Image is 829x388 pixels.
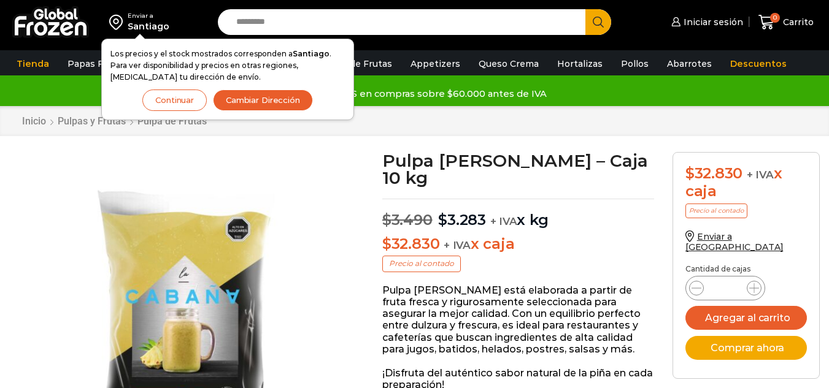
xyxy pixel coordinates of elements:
[213,89,313,111] button: Cambiar Dirección
[444,239,471,251] span: + IVA
[755,8,817,37] a: 0 Carrito
[685,204,747,218] p: Precio al contado
[382,152,654,186] h1: Pulpa [PERSON_NAME] – Caja 10 kg
[685,164,695,182] span: $
[438,211,447,229] span: $
[142,89,207,111] button: Continuar
[128,12,169,20] div: Enviar a
[724,52,793,75] a: Descuentos
[668,10,743,34] a: Iniciar sesión
[382,199,654,229] p: x kg
[293,49,330,58] strong: Santiago
[615,52,655,75] a: Pollos
[10,52,55,75] a: Tienda
[382,235,391,253] span: $
[685,164,742,182] bdi: 32.830
[685,165,807,200] div: x caja
[128,20,169,32] div: Santiago
[681,16,743,28] span: Iniciar sesión
[714,280,737,297] input: Product quantity
[21,115,207,127] nav: Breadcrumb
[382,235,654,253] p: x caja
[382,211,391,229] span: $
[472,52,545,75] a: Queso Crema
[382,235,439,253] bdi: 32.830
[685,306,807,330] button: Agregar al carrito
[780,16,814,28] span: Carrito
[61,52,129,75] a: Papas Fritas
[661,52,718,75] a: Abarrotes
[770,13,780,23] span: 0
[685,231,784,253] a: Enviar a [GEOGRAPHIC_DATA]
[382,284,654,355] p: Pulpa [PERSON_NAME] está elaborada a partir de fruta fresca y rigurosamente seleccionada para ase...
[21,115,47,127] a: Inicio
[490,215,517,227] span: + IVA
[382,256,461,272] p: Precio al contado
[404,52,466,75] a: Appetizers
[685,336,807,360] button: Comprar ahora
[551,52,609,75] a: Hortalizas
[382,211,433,229] bdi: 3.490
[137,115,207,127] a: Pulpa de Frutas
[438,211,486,229] bdi: 3.283
[57,115,126,127] a: Pulpas y Frutas
[747,169,774,181] span: + IVA
[109,12,128,32] img: address-field-icon.svg
[110,48,345,83] p: Los precios y el stock mostrados corresponden a . Para ver disponibilidad y precios en otras regi...
[585,9,611,35] button: Search button
[315,52,398,75] a: Pulpa de Frutas
[685,265,807,273] p: Cantidad de cajas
